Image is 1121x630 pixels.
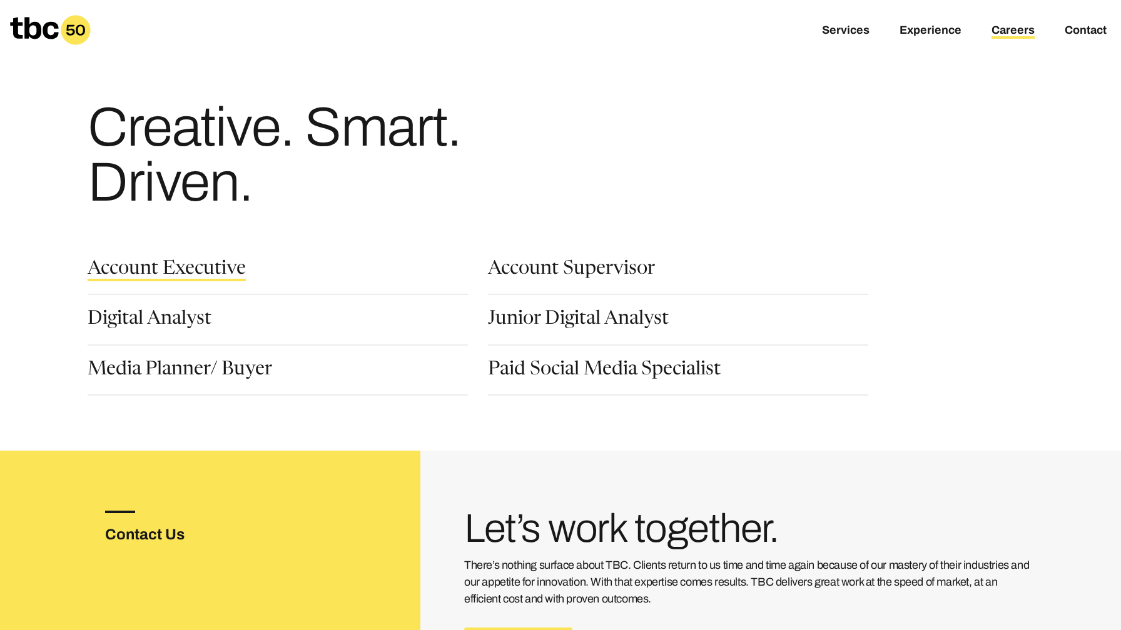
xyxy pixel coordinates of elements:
[88,260,246,281] a: Account Executive
[488,260,655,281] a: Account Supervisor
[88,310,211,331] a: Digital Analyst
[900,24,961,39] a: Experience
[1065,24,1107,39] a: Contact
[488,310,669,331] a: Junior Digital Analyst
[822,24,870,39] a: Services
[88,361,272,382] a: Media Planner/ Buyer
[464,511,1033,547] h3: Let’s work together.
[105,523,225,546] h3: Contact Us
[464,557,1033,607] p: There’s nothing surface about TBC. Clients return to us time and time again because of our master...
[992,24,1035,39] a: Careers
[10,15,91,45] a: Homepage
[488,361,721,382] a: Paid Social Media Specialist
[88,100,568,210] h1: Creative. Smart. Driven.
